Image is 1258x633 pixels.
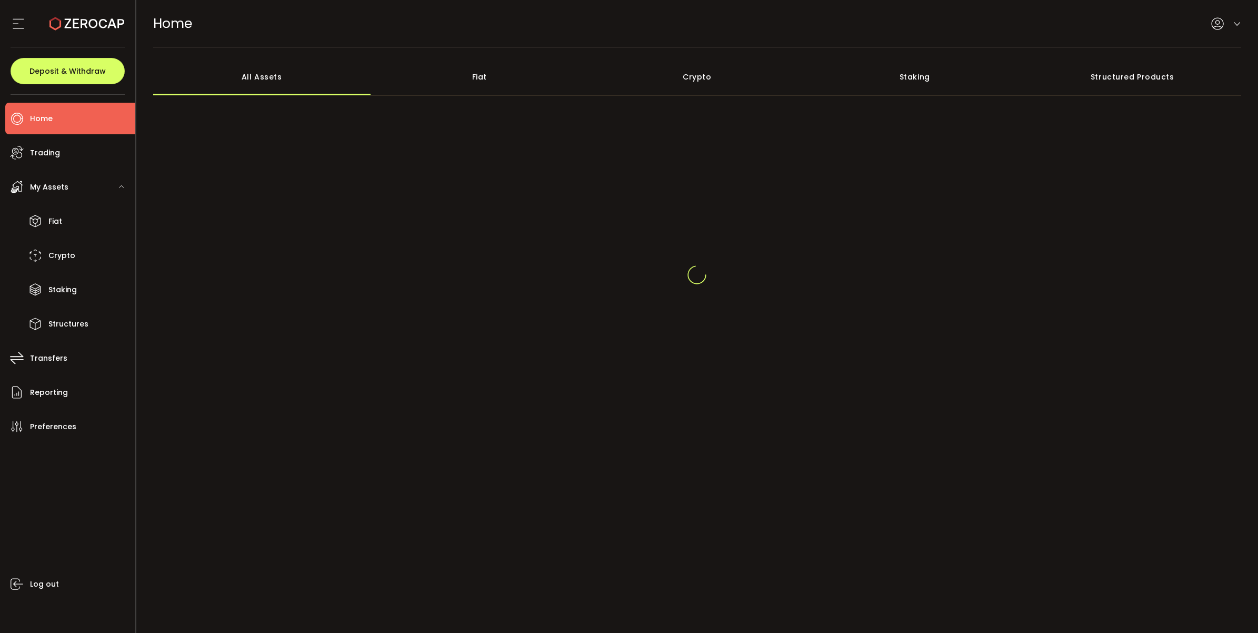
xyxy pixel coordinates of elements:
[30,351,67,366] span: Transfers
[153,58,371,95] div: All Assets
[371,58,588,95] div: Fiat
[30,180,68,195] span: My Assets
[588,58,806,95] div: Crypto
[1024,58,1242,95] div: Structured Products
[29,67,106,75] span: Deposit & Withdraw
[48,214,62,229] span: Fiat
[48,316,88,332] span: Structures
[48,248,75,263] span: Crypto
[30,419,76,434] span: Preferences
[153,14,192,33] span: Home
[806,58,1024,95] div: Staking
[30,145,60,161] span: Trading
[30,385,68,400] span: Reporting
[48,282,77,298] span: Staking
[11,58,125,84] button: Deposit & Withdraw
[30,577,59,592] span: Log out
[30,111,53,126] span: Home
